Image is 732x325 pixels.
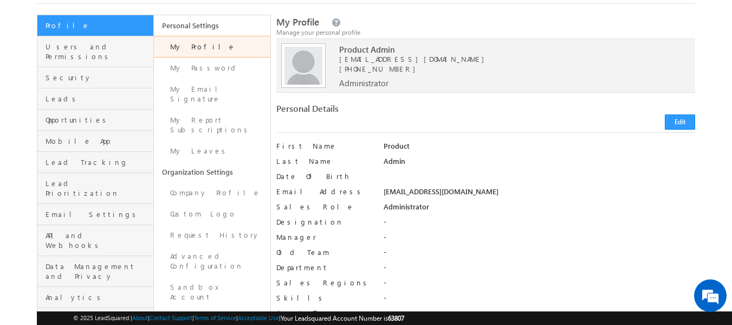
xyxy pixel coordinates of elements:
a: Lead Tracking [37,152,153,173]
span: Users and Permissions [46,42,151,61]
label: Department [276,263,373,272]
span: Mobile App [46,136,151,146]
div: - [384,308,695,323]
label: Skills [276,293,373,303]
span: 63807 [388,314,404,322]
a: Analytics [37,287,153,308]
a: API and Webhooks [37,225,153,256]
div: Manage your personal profile [276,28,696,37]
label: Old Team [276,247,373,257]
a: My Leaves [154,141,270,162]
button: Edit [665,114,695,130]
div: Product [384,141,695,156]
a: Personal Settings [154,15,270,36]
span: [EMAIL_ADDRESS][DOMAIN_NAME] [339,54,675,64]
a: Profile [37,15,153,36]
a: Opportunities [37,110,153,131]
span: Email Settings [46,209,151,219]
a: Data Management and Privacy [37,256,153,287]
div: - [384,217,695,232]
span: © 2025 LeadSquared | | | | | [73,313,404,323]
span: [PHONE_NUMBER] [339,64,421,73]
div: - [384,232,695,247]
a: Request History [154,225,270,246]
a: Advanced Configuration [154,246,270,277]
a: My Password [154,58,270,79]
a: My Report Subscriptions [154,110,270,141]
label: Designation [276,217,373,227]
div: Admin [384,156,695,171]
div: - [384,293,695,308]
a: Contact Support [150,314,192,321]
span: My Profile [276,16,319,28]
span: Administrator [339,78,388,88]
label: Email Address [276,187,373,196]
a: Acceptable Use [238,314,279,321]
label: Sales Role [276,202,373,212]
a: Users and Permissions [37,36,153,67]
a: Custom Logo [154,203,270,225]
span: Lead Tracking [46,157,151,167]
span: Analytics [46,292,151,302]
div: - [384,247,695,263]
span: Your Leadsquared Account Number is [281,314,404,322]
a: Email Settings [37,204,153,225]
div: - [384,263,695,278]
span: Leads [46,94,151,104]
span: Profile [46,21,151,30]
span: Opportunities [46,115,151,125]
a: Sandbox Account [154,277,270,308]
div: [EMAIL_ADDRESS][DOMAIN_NAME] [384,187,695,202]
span: Product Admin [339,44,675,54]
a: Terms of Service [194,314,236,321]
a: My Profile [154,36,270,58]
a: Company Profile [154,182,270,203]
label: Date Of Birth [276,171,373,181]
label: First Name [276,141,373,151]
span: API and Webhooks [46,231,151,250]
a: My Email Signature [154,79,270,110]
a: About [132,314,148,321]
a: Organization Settings [154,162,270,182]
span: Security [46,73,151,82]
label: Sales Regions [276,278,373,288]
label: Manager [276,232,373,242]
a: Mobile App [37,131,153,152]
div: - [384,278,695,293]
span: Data Management and Privacy [46,262,151,281]
a: Lead Prioritization [37,173,153,204]
div: Personal Details [276,104,481,119]
a: Leads [37,88,153,110]
label: Last Name [276,156,373,166]
span: Lead Prioritization [46,179,151,198]
a: Security [37,67,153,88]
div: Administrator [384,202,695,217]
